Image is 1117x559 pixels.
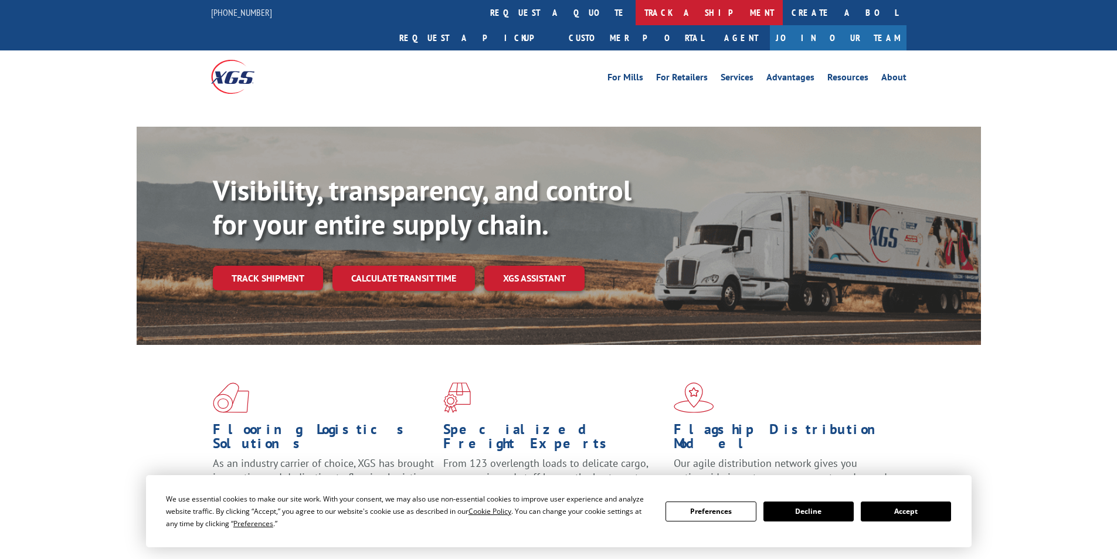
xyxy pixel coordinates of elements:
span: Our agile distribution network gives you nationwide inventory management on demand. [674,456,889,484]
span: Cookie Policy [468,506,511,516]
h1: Flagship Distribution Model [674,422,895,456]
button: Decline [763,502,854,521]
a: For Mills [607,73,643,86]
b: Visibility, transparency, and control for your entire supply chain. [213,172,632,242]
h1: Flooring Logistics Solutions [213,422,434,456]
img: xgs-icon-flagship-distribution-model-red [674,382,714,413]
a: Request a pickup [391,25,560,50]
a: Calculate transit time [332,266,475,291]
span: As an industry carrier of choice, XGS has brought innovation and dedication to flooring logistics... [213,456,434,498]
h1: Specialized Freight Experts [443,422,665,456]
button: Accept [861,502,951,521]
img: xgs-icon-total-supply-chain-intelligence-red [213,382,249,413]
span: Preferences [233,519,273,528]
a: XGS ASSISTANT [484,266,585,291]
a: Customer Portal [560,25,712,50]
div: We use essential cookies to make our site work. With your consent, we may also use non-essential ... [166,493,651,530]
a: Track shipment [213,266,323,290]
a: About [881,73,906,86]
a: [PHONE_NUMBER] [211,6,272,18]
img: xgs-icon-focused-on-flooring-red [443,382,471,413]
a: Join Our Team [770,25,906,50]
div: Cookie Consent Prompt [146,475,972,547]
a: Advantages [766,73,814,86]
a: Agent [712,25,770,50]
a: Resources [827,73,868,86]
a: Services [721,73,753,86]
a: For Retailers [656,73,708,86]
p: From 123 overlength loads to delicate cargo, our experienced staff knows the best way to move you... [443,456,665,509]
button: Preferences [666,502,756,521]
